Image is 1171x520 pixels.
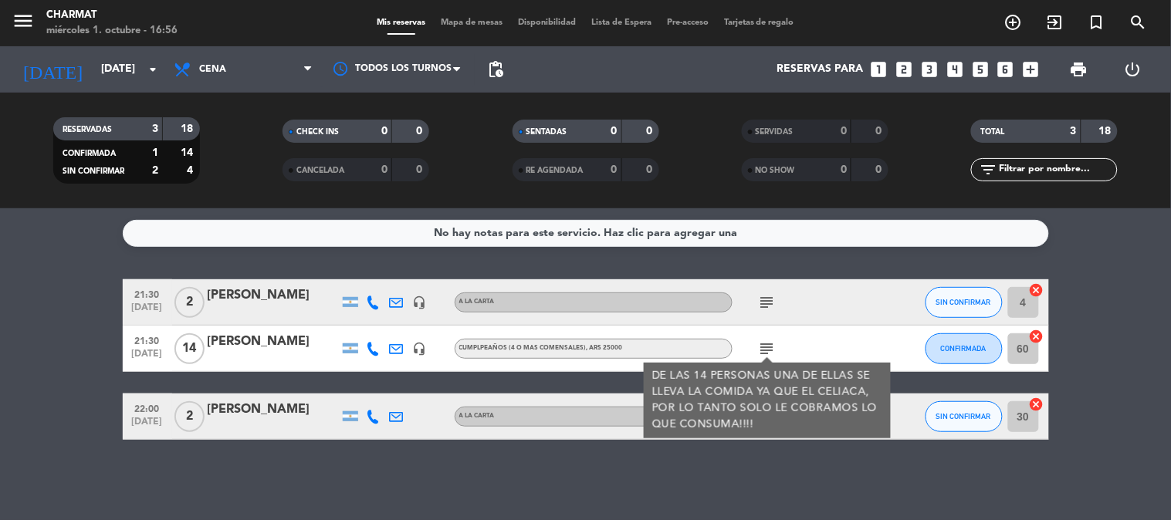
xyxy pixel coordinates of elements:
[758,339,777,358] i: subject
[1088,13,1106,32] i: turned_in_not
[486,60,505,79] span: pending_actions
[611,164,618,175] strong: 0
[996,59,1016,79] i: looks_6
[12,52,93,86] i: [DATE]
[997,161,1117,178] input: Filtrar por nombre...
[369,19,433,27] span: Mis reservas
[128,399,167,417] span: 22:00
[1029,282,1044,298] i: cancel
[208,332,339,352] div: [PERSON_NAME]
[459,299,495,305] span: A LA CARTA
[868,59,888,79] i: looks_one
[980,128,1004,136] span: TOTAL
[919,59,939,79] i: looks_3
[128,302,167,320] span: [DATE]
[756,167,795,174] span: NO SHOW
[510,19,584,27] span: Disponibilidad
[646,164,655,175] strong: 0
[1004,13,1023,32] i: add_circle_outline
[979,160,997,179] i: filter_list
[1021,59,1041,79] i: add_box
[459,345,623,351] span: CUMPLPEAÑOS (4 o mas comensales)
[659,19,716,27] span: Pre-acceso
[187,165,196,176] strong: 4
[381,126,388,137] strong: 0
[758,293,777,312] i: subject
[144,60,162,79] i: arrow_drop_down
[174,401,205,432] span: 2
[152,165,158,176] strong: 2
[208,285,339,306] div: [PERSON_NAME]
[941,344,987,353] span: CONFIRMADA
[174,287,205,318] span: 2
[181,123,196,134] strong: 18
[646,126,655,137] strong: 0
[296,128,339,136] span: CHECK INS
[434,225,737,242] div: No hay notas para este servicio. Haz clic para agregar una
[413,342,427,356] i: headset_mic
[12,9,35,32] i: menu
[1099,126,1115,137] strong: 18
[63,167,124,175] span: SIN CONFIRMAR
[46,8,178,23] div: Charmat
[926,401,1003,432] button: SIN CONFIRMAR
[433,19,510,27] span: Mapa de mesas
[945,59,965,79] i: looks_4
[296,167,344,174] span: CANCELADA
[894,59,914,79] i: looks_two
[926,287,1003,318] button: SIN CONFIRMAR
[756,128,794,136] span: SERVIDAS
[1123,60,1142,79] i: power_settings_new
[777,63,863,76] span: Reservas para
[46,23,178,39] div: miércoles 1. octubre - 16:56
[926,333,1003,364] button: CONFIRMADA
[63,126,112,133] span: RESERVADAS
[381,164,388,175] strong: 0
[1129,13,1148,32] i: search
[587,345,623,351] span: , ARS 25000
[12,9,35,38] button: menu
[128,349,167,366] span: [DATE]
[413,295,427,309] i: headset_mic
[208,400,339,420] div: [PERSON_NAME]
[526,128,567,136] span: SENTADAS
[841,126,847,137] strong: 0
[970,59,990,79] i: looks_5
[875,164,885,175] strong: 0
[611,126,618,137] strong: 0
[526,167,584,174] span: RE AGENDADA
[128,285,167,302] span: 21:30
[1046,13,1064,32] i: exit_to_app
[199,64,226,75] span: Cena
[1106,46,1159,93] div: LOG OUT
[417,164,426,175] strong: 0
[181,147,196,158] strong: 14
[417,126,426,137] strong: 0
[1029,329,1044,344] i: cancel
[875,126,885,137] strong: 0
[128,331,167,349] span: 21:30
[1029,397,1044,412] i: cancel
[152,147,158,158] strong: 1
[936,298,991,306] span: SIN CONFIRMAR
[63,150,116,157] span: CONFIRMADA
[459,413,495,419] span: A LA CARTA
[152,123,158,134] strong: 3
[1070,60,1088,79] span: print
[936,412,991,420] span: SIN CONFIRMAR
[841,164,847,175] strong: 0
[1071,126,1077,137] strong: 3
[716,19,802,27] span: Tarjetas de regalo
[651,368,882,433] div: DE LAS 14 PERSONAS UNA DE ELLAS SE LLEVA LA COMIDA YA QUE EL CELIACA, POR LO TANTO SOLO LE COBRAM...
[174,333,205,364] span: 14
[128,417,167,434] span: [DATE]
[584,19,659,27] span: Lista de Espera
